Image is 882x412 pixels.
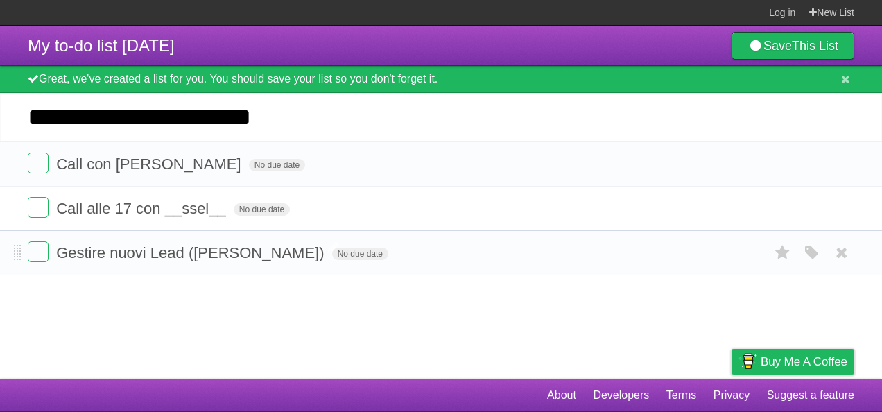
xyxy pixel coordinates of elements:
span: No due date [234,203,290,216]
span: Buy me a coffee [761,350,847,374]
span: Call con [PERSON_NAME] [56,155,245,173]
a: About [547,382,576,409]
label: Done [28,241,49,262]
label: Done [28,197,49,218]
a: Buy me a coffee [732,349,854,375]
span: My to-do list [DATE] [28,36,175,55]
label: Star task [770,241,796,264]
span: No due date [249,159,305,171]
a: Terms [666,382,697,409]
a: Suggest a feature [767,382,854,409]
a: SaveThis List [732,32,854,60]
a: Privacy [714,382,750,409]
img: Buy me a coffee [738,350,757,373]
a: Developers [593,382,649,409]
span: Gestire nuovi Lead ([PERSON_NAME]) [56,244,327,261]
b: This List [792,39,838,53]
label: Done [28,153,49,173]
span: No due date [332,248,388,260]
span: Call alle 17 con __ssel__ [56,200,230,217]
